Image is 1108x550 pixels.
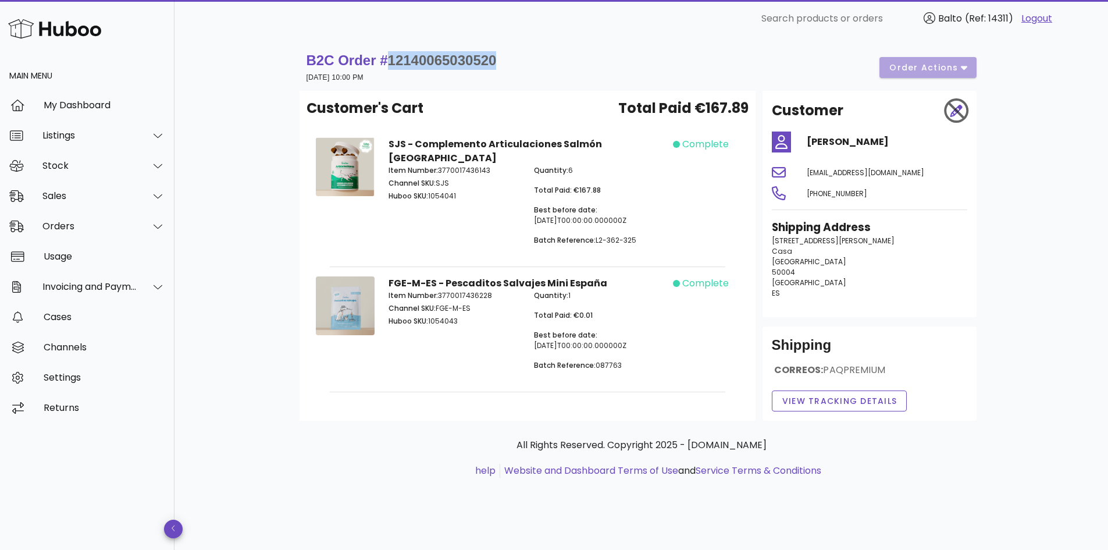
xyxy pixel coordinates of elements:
h3: Shipping Address [772,219,967,236]
span: (Ref: 14311) [965,12,1013,25]
p: 6 [534,165,666,176]
span: Item Number: [389,165,438,175]
p: FGE-M-ES [389,303,521,314]
div: Usage [44,251,165,262]
div: Settings [44,372,165,383]
span: Casa [772,246,792,256]
a: Service Terms & Conditions [696,464,821,477]
span: PAQPREMIUM [823,363,885,377]
span: Total Paid: €0.01 [534,310,593,320]
strong: SJS - Complemento Articulaciones Salmón [GEOGRAPHIC_DATA] [389,137,602,165]
span: 50004 [772,267,795,277]
div: CORREOS: [772,364,967,386]
span: Huboo SKU: [389,191,428,201]
img: Huboo Logo [8,16,101,41]
p: L2-362-325 [534,235,666,246]
span: complete [682,276,729,290]
div: Listings [42,130,137,141]
span: Best before date: [534,330,597,340]
div: My Dashboard [44,100,165,111]
button: View Tracking details [772,391,907,411]
div: Invoicing and Payments [42,281,137,292]
div: Sales [42,190,137,201]
p: [DATE]T00:00:00.000000Z [534,205,666,226]
p: All Rights Reserved. Copyright 2025 - [DOMAIN_NAME] [309,438,974,452]
span: Best before date: [534,205,597,215]
a: Website and Dashboard Terms of Use [504,464,678,477]
div: Orders [42,221,137,232]
span: [GEOGRAPHIC_DATA] [772,257,846,267]
p: 1054043 [389,316,521,327]
span: complete [682,137,729,151]
small: [DATE] 10:00 PM [307,73,364,81]
p: [DATE]T00:00:00.000000Z [534,330,666,351]
p: SJS [389,178,521,189]
div: Returns [44,402,165,413]
div: Stock [42,160,137,171]
p: 3770017436143 [389,165,521,176]
span: Customer's Cart [307,98,423,119]
img: Product Image [316,137,375,196]
span: [STREET_ADDRESS][PERSON_NAME] [772,236,895,246]
p: 087763 [534,360,666,371]
span: 12140065030520 [388,52,497,68]
li: and [500,464,821,478]
span: Total Paid €167.89 [618,98,749,119]
span: Quantity: [534,165,568,175]
span: Huboo SKU: [389,316,428,326]
span: Batch Reference: [534,360,596,370]
h2: Customer [772,100,843,121]
span: View Tracking details [782,395,897,407]
img: Product Image [316,276,375,335]
span: ES [772,288,780,298]
strong: FGE-M-ES - Pescaditos Salvajes Mini España [389,276,607,290]
span: Channel SKU: [389,303,436,313]
div: Cases [44,311,165,322]
span: Batch Reference: [534,235,596,245]
span: Total Paid: €167.88 [534,185,601,195]
div: Channels [44,342,165,353]
p: 1 [534,290,666,301]
span: [PHONE_NUMBER] [807,189,867,198]
span: [EMAIL_ADDRESS][DOMAIN_NAME] [807,168,924,178]
a: Logout [1021,12,1052,26]
a: help [475,464,496,477]
strong: B2C Order # [307,52,497,68]
span: [GEOGRAPHIC_DATA] [772,278,846,288]
span: Channel SKU: [389,178,436,188]
h4: [PERSON_NAME] [807,135,967,149]
span: Item Number: [389,290,438,300]
p: 1054041 [389,191,521,201]
span: Quantity: [534,290,568,300]
span: Balto [938,12,962,25]
div: Shipping [772,336,967,364]
p: 3770017436228 [389,290,521,301]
